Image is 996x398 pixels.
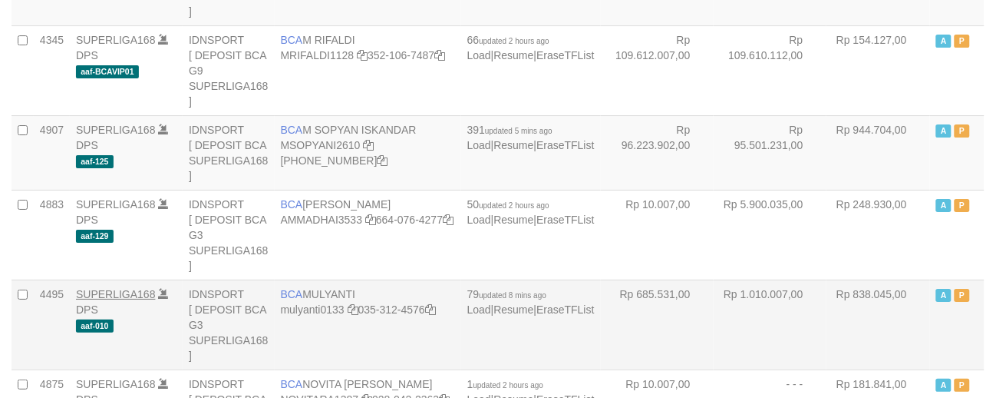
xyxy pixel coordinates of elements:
span: updated 2 hours ago [479,201,549,210]
td: DPS [70,190,183,280]
td: Rp 95.501.231,00 [714,115,826,190]
a: mulyanti0133 [281,303,345,316]
td: MULYANTI 035-312-4576 [275,280,461,370]
span: Active [936,289,951,302]
a: Load [467,49,491,61]
a: Copy 0353124576 to clipboard [425,303,436,316]
span: 79 [467,288,546,300]
td: Rp 10.007,00 [601,190,714,280]
a: EraseTFList [536,139,594,151]
span: Paused [955,35,970,48]
span: | | [467,198,595,226]
span: aaf-010 [76,320,114,333]
td: M RIFALDI 352-106-7487 [275,25,461,115]
a: MRIFALDI1128 [281,49,355,61]
a: Copy 4062301418 to clipboard [378,154,388,167]
a: Copy 6640764277 to clipboard [443,214,453,226]
a: MSOPYANI2610 [281,139,361,151]
td: [PERSON_NAME] 664-076-4277 [275,190,461,280]
span: Active [936,379,951,392]
span: Paused [955,199,970,212]
span: Active [936,124,951,138]
a: EraseTFList [536,214,594,226]
span: BCA [281,124,303,136]
span: updated 5 mins ago [485,127,552,135]
span: aaf-125 [76,155,114,168]
span: Active [936,35,951,48]
span: aaf-129 [76,230,114,243]
td: 4495 [34,280,70,370]
td: Rp 248.930,00 [826,190,930,280]
a: SUPERLIGA168 [76,34,156,46]
span: | | [467,34,595,61]
a: EraseTFList [536,49,594,61]
a: Copy mulyanti0133 to clipboard [348,303,358,316]
td: IDNSPORT [ DEPOSIT BCA SUPERLIGA168 ] [183,115,275,190]
span: | | [467,124,595,151]
span: 50 [467,198,549,211]
a: Resume [494,49,534,61]
span: Paused [955,289,970,302]
td: Rp 154.127,00 [826,25,930,115]
td: Rp 5.900.035,00 [714,190,826,280]
td: IDNSPORT [ DEPOSIT BCA G9 SUPERLIGA168 ] [183,25,275,115]
a: SUPERLIGA168 [76,288,156,300]
a: AMMADHAI3533 [281,214,363,226]
span: Paused [955,124,970,138]
td: Rp 96.223.902,00 [601,115,714,190]
a: Load [467,303,491,316]
span: Paused [955,379,970,392]
td: IDNSPORT [ DEPOSIT BCA G3 SUPERLIGA168 ] [183,190,275,280]
span: BCA [281,288,303,300]
a: Resume [494,214,534,226]
span: | | [467,288,595,316]
a: SUPERLIGA168 [76,124,156,136]
span: 1 [467,378,544,390]
td: DPS [70,25,183,115]
span: 391 [467,124,552,136]
td: DPS [70,280,183,370]
a: SUPERLIGA168 [76,198,156,211]
td: 4907 [34,115,70,190]
td: Rp 944.704,00 [826,115,930,190]
td: Rp 1.010.007,00 [714,280,826,370]
td: 4345 [34,25,70,115]
span: updated 8 mins ago [479,291,546,300]
td: Rp 109.612.007,00 [601,25,714,115]
a: Copy 3521067487 to clipboard [434,49,445,61]
span: updated 2 hours ago [473,381,544,390]
span: Active [936,199,951,212]
span: BCA [281,34,303,46]
a: Copy MRIFALDI1128 to clipboard [357,49,368,61]
a: SUPERLIGA168 [76,378,156,390]
td: Rp 838.045,00 [826,280,930,370]
span: updated 2 hours ago [479,37,549,45]
td: 4883 [34,190,70,280]
td: Rp 685.531,00 [601,280,714,370]
td: DPS [70,115,183,190]
span: BCA [281,198,303,211]
span: aaf-BCAVIP01 [76,65,139,78]
a: Copy AMMADHAI3533 to clipboard [365,214,376,226]
a: Load [467,139,491,151]
span: BCA [281,378,303,390]
a: Resume [494,303,534,316]
span: 66 [467,34,549,46]
a: Load [467,214,491,226]
a: EraseTFList [536,303,594,316]
td: M SOPYAN ISKANDAR [PHONE_NUMBER] [275,115,461,190]
td: IDNSPORT [ DEPOSIT BCA G3 SUPERLIGA168 ] [183,280,275,370]
a: Copy MSOPYANI2610 to clipboard [364,139,374,151]
td: Rp 109.610.112,00 [714,25,826,115]
a: Resume [494,139,534,151]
